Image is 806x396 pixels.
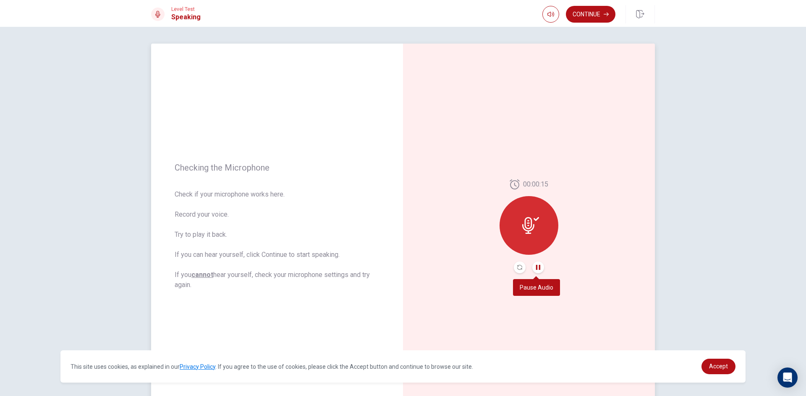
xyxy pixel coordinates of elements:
[777,368,798,388] div: Open Intercom Messenger
[191,271,213,279] u: cannot
[709,363,728,370] span: Accept
[175,189,379,290] span: Check if your microphone works here. Record your voice. Try to play it back. If you can hear your...
[180,363,215,370] a: Privacy Policy
[532,261,544,273] button: Pause Audio
[60,350,746,383] div: cookieconsent
[514,261,526,273] button: Record Again
[566,6,615,23] button: Continue
[701,359,735,374] a: dismiss cookie message
[171,6,201,12] span: Level Test
[71,363,473,370] span: This site uses cookies, as explained in our . If you agree to the use of cookies, please click th...
[171,12,201,22] h1: Speaking
[513,279,560,296] div: Pause Audio
[175,163,379,173] span: Checking the Microphone
[523,179,548,189] span: 00:00:15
